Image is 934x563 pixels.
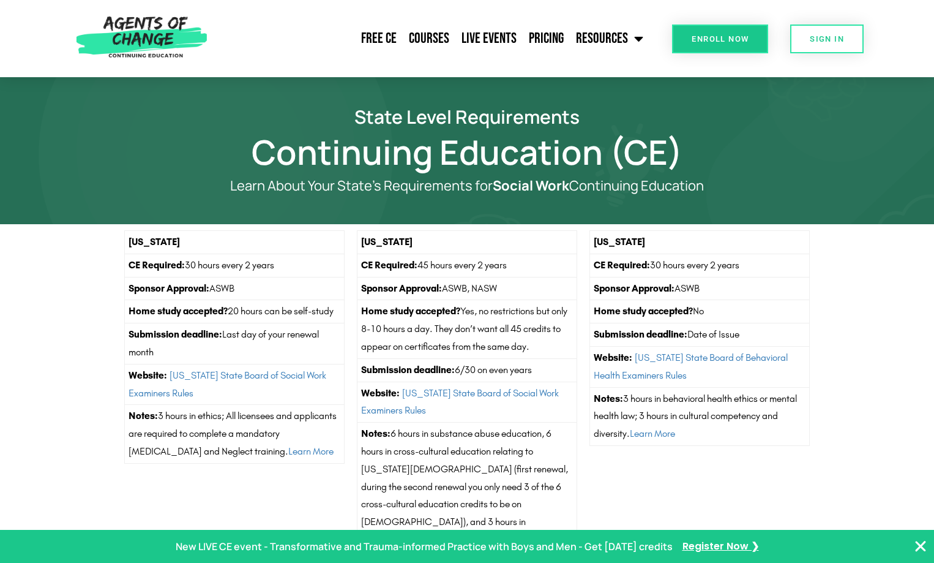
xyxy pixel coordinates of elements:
td: Last day of your renewal month [125,323,345,365]
a: Resources [570,23,649,54]
h1: Continuing Education (CE) [118,138,816,166]
a: [US_STATE] State Board of Social Work Examiners Rules [129,369,326,399]
a: Learn More [288,445,334,457]
button: Close Banner [913,539,928,554]
a: [US_STATE] State Board of Behavioral Health Examiners Rules [594,352,788,381]
span: Enroll Now [692,35,749,43]
b: Social Work [493,176,569,195]
strong: Submission deadline: [129,328,222,340]
a: Pricing [523,23,570,54]
strong: CE Required: [361,259,417,271]
td: 6/30 on even years [357,358,577,382]
strong: Home study accepted? [129,305,228,317]
a: Free CE [355,23,403,54]
a: SIGN IN [790,25,864,53]
strong: Notes: [361,428,390,439]
td: ASWB, NASW [357,277,577,300]
strong: Submission deadline: [594,328,687,340]
strong: Website: [361,387,400,399]
td: 3 hours in behavioral health ethics or mental health law; 3 hours in cultural competency and dive... [589,387,809,445]
a: Live Events [455,23,523,54]
span: SIGN IN [810,35,844,43]
strong: Home study accepted? [594,305,693,317]
strong: Sponsor Approval: [594,282,674,294]
td: 20 hours can be self-study [125,300,345,323]
td: No [589,300,809,323]
td: 30 hours every 2 years [589,254,809,277]
td: 30 hours every 2 years [125,254,345,277]
a: [US_STATE] State Board of Social Work Examiners Rules [361,387,559,417]
td: Yes, no restrictions but only 8-10 hours a day. They don’t want all 45 credits to appear on certi... [357,300,577,358]
h2: State Level Requirements [118,108,816,126]
nav: Menu [213,23,649,54]
strong: Submission deadline: [361,364,455,376]
td: 3 hours in ethics; All licensees and applicants are required to complete a mandatory [MEDICAL_DAT... [125,405,345,463]
td: 6 hours in substance abuse education, 6 hours in cross-cultural education relating to [US_STATE][... [357,423,577,552]
strong: Home study accepted? [361,305,460,317]
strong: [US_STATE] [361,236,413,247]
p: New LIVE CE event - Transformative and Trauma-informed Practice with Boys and Men - Get [DATE] cr... [176,538,673,556]
strong: [US_STATE] [129,236,180,247]
strong: Sponsor Approval: [129,282,209,294]
td: 45 hours every 2 years [357,254,577,277]
strong: Notes: [594,393,623,404]
a: Courses [403,23,455,54]
strong: [US_STATE] [594,236,645,247]
strong: CE Required: [129,259,185,271]
p: Learn About Your State’s Requirements for Continuing Education [167,178,767,194]
a: Enroll Now [672,25,768,53]
td: ASWB [125,277,345,300]
a: Learn More [630,428,675,439]
strong: Website: [129,369,167,381]
a: Register Now ❯ [682,538,759,556]
td: Date of Issue [589,323,809,347]
strong: CE Required: [594,259,650,271]
strong: Website: [594,352,632,363]
strong: Notes: [129,410,158,421]
td: ASWB [589,277,809,300]
strong: Sponsor Approval: [361,282,442,294]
